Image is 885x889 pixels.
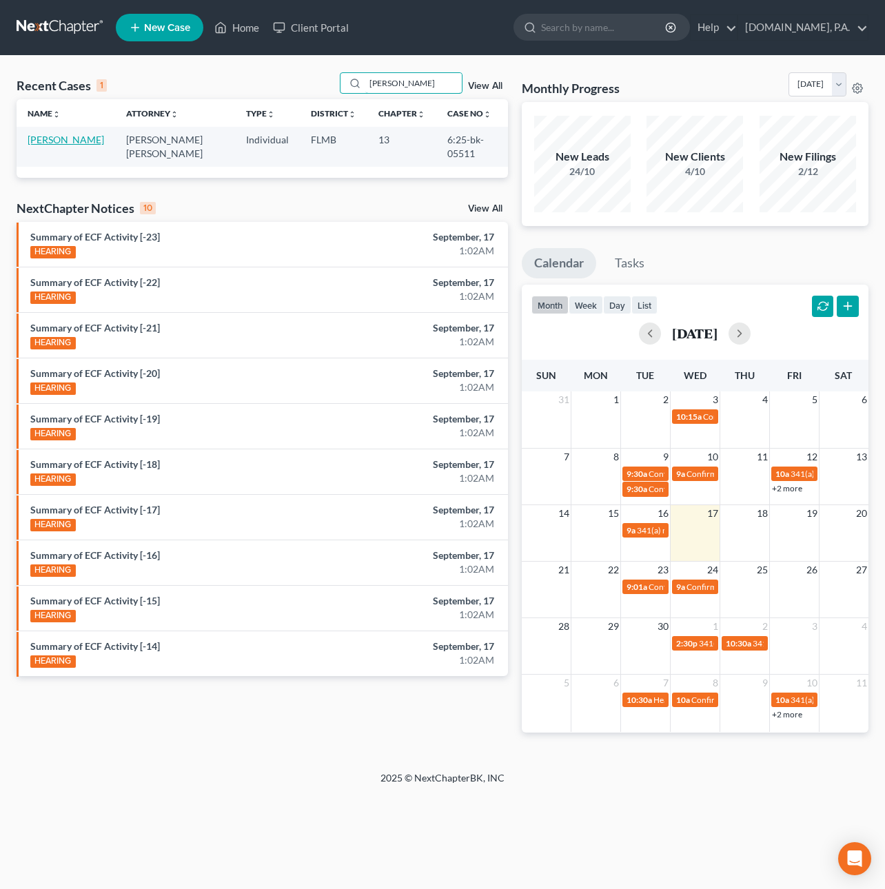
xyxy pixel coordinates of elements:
[349,230,494,244] div: September, 17
[30,276,160,288] a: Summary of ECF Activity [-22]
[144,23,190,33] span: New Case
[760,149,856,165] div: New Filings
[349,276,494,289] div: September, 17
[246,108,275,119] a: Typeunfold_more
[753,638,807,648] span: 341(a) meeting
[612,675,620,691] span: 6
[699,638,753,648] span: 341(a) meeting
[349,367,494,380] div: September, 17
[647,149,743,165] div: New Clients
[649,469,726,479] span: Confirmation hearing
[755,562,769,578] span: 25
[30,504,160,515] a: Summary of ECF Activity [-17]
[52,110,61,119] i: unfold_more
[557,391,571,408] span: 31
[711,675,720,691] span: 8
[662,391,670,408] span: 2
[607,618,620,635] span: 29
[738,15,868,40] a: [DOMAIN_NAME], P.A.
[30,458,160,470] a: Summary of ECF Activity [-18]
[267,110,275,119] i: unfold_more
[562,449,571,465] span: 7
[557,505,571,522] span: 14
[349,517,494,531] div: 1:02AM
[170,110,179,119] i: unfold_more
[855,505,868,522] span: 20
[30,382,76,395] div: HEARING
[349,608,494,622] div: 1:02AM
[349,244,494,258] div: 1:02AM
[602,248,657,278] a: Tasks
[607,562,620,578] span: 22
[691,15,737,40] a: Help
[468,81,502,91] a: View All
[483,110,491,119] i: unfold_more
[30,337,76,349] div: HEARING
[349,640,494,653] div: September, 17
[656,618,670,635] span: 30
[300,127,367,166] td: FLMB
[349,321,494,335] div: September, 17
[656,505,670,522] span: 16
[30,473,76,486] div: HEARING
[534,165,631,178] div: 24/10
[311,108,356,119] a: Districtunfold_more
[706,449,720,465] span: 10
[775,695,789,705] span: 10a
[676,411,702,422] span: 10:15a
[686,582,764,592] span: Confirmation hearing
[647,165,743,178] div: 4/10
[805,449,819,465] span: 12
[417,110,425,119] i: unfold_more
[775,469,789,479] span: 10a
[691,695,769,705] span: Confirmation hearing
[569,296,603,314] button: week
[627,695,652,705] span: 10:30a
[686,469,764,479] span: Confirmation hearing
[676,469,685,479] span: 9a
[30,413,160,425] a: Summary of ECF Activity [-19]
[772,483,802,493] a: +2 more
[17,77,107,94] div: Recent Cases
[30,428,76,440] div: HEARING
[760,165,856,178] div: 2/12
[653,695,682,705] span: Hearing
[805,562,819,578] span: 26
[772,709,802,719] a: +2 more
[676,582,685,592] span: 9a
[140,202,156,214] div: 10
[349,426,494,440] div: 1:02AM
[447,108,491,119] a: Case Nounfold_more
[126,108,179,119] a: Attorneyunfold_more
[706,562,720,578] span: 24
[96,79,107,92] div: 1
[468,204,502,214] a: View All
[860,618,868,635] span: 4
[115,127,235,166] td: [PERSON_NAME] [PERSON_NAME]
[637,525,691,535] span: 341(a) meeting
[30,549,160,561] a: Summary of ECF Activity [-16]
[522,248,596,278] a: Calendar
[30,292,76,304] div: HEARING
[703,411,781,422] span: Confirmation hearing
[348,110,356,119] i: unfold_more
[557,618,571,635] span: 28
[531,296,569,314] button: month
[349,412,494,426] div: September, 17
[735,369,755,381] span: Thu
[436,127,508,166] td: 6:25-bk-05511
[631,296,658,314] button: list
[711,391,720,408] span: 3
[30,367,160,379] a: Summary of ECF Activity [-20]
[662,675,670,691] span: 7
[649,484,728,494] span: Confirmation Hearing
[672,326,718,340] h2: [DATE]
[855,562,868,578] span: 27
[855,675,868,691] span: 11
[855,449,868,465] span: 13
[50,771,835,796] div: 2025 © NextChapterBK, INC
[30,519,76,531] div: HEARING
[607,505,620,522] span: 15
[557,562,571,578] span: 21
[811,618,819,635] span: 3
